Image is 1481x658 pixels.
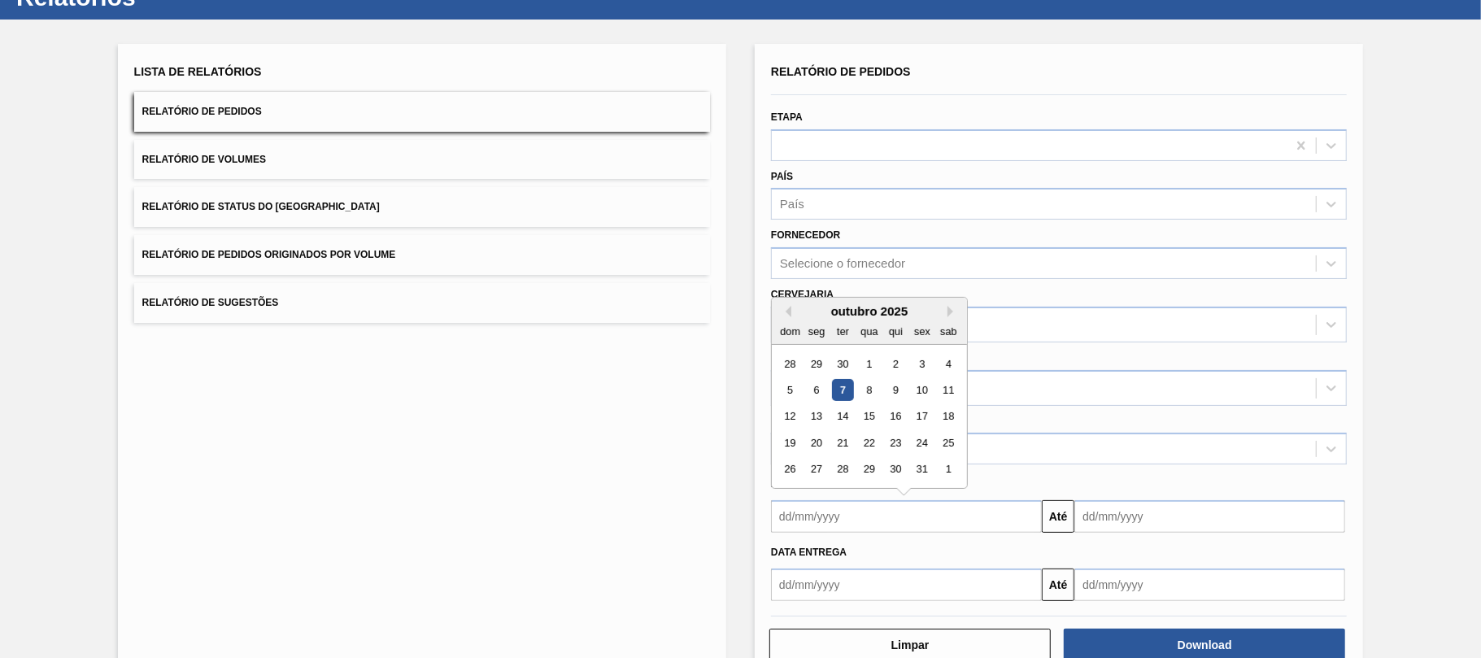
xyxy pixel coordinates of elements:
input: dd/mm/yyyy [771,569,1042,601]
div: Choose quinta-feira, 30 de outubro de 2025 [885,459,907,481]
div: Choose sábado, 1 de novembro de 2025 [938,459,960,481]
label: Fornecedor [771,229,840,241]
button: Até [1042,569,1074,601]
span: Relatório de Pedidos [142,106,262,117]
button: Relatório de Pedidos Originados por Volume [134,235,710,275]
span: Lista de Relatórios [134,65,262,78]
div: dom [779,320,801,342]
input: dd/mm/yyyy [1074,569,1345,601]
div: Choose quarta-feira, 29 de outubro de 2025 [858,459,880,481]
div: Choose quinta-feira, 9 de outubro de 2025 [885,379,907,401]
button: Relatório de Sugestões [134,283,710,323]
span: Relatório de Volumes [142,154,266,165]
div: Choose terça-feira, 30 de setembro de 2025 [832,353,854,375]
div: Choose sexta-feira, 3 de outubro de 2025 [911,353,933,375]
div: ter [832,320,854,342]
button: Até [1042,500,1074,533]
button: Relatório de Volumes [134,140,710,180]
div: month 2025-10 [777,351,961,482]
div: Choose segunda-feira, 6 de outubro de 2025 [806,379,828,401]
span: Relatório de Status do [GEOGRAPHIC_DATA] [142,201,380,212]
div: Choose quinta-feira, 23 de outubro de 2025 [885,432,907,454]
span: Data Entrega [771,547,847,558]
div: Choose sexta-feira, 10 de outubro de 2025 [911,379,933,401]
div: Choose quarta-feira, 15 de outubro de 2025 [858,406,880,428]
div: Choose quarta-feira, 22 de outubro de 2025 [858,432,880,454]
div: seg [806,320,828,342]
button: Relatório de Pedidos [134,92,710,132]
button: Previous Month [780,306,791,317]
div: Choose domingo, 5 de outubro de 2025 [779,379,801,401]
span: Relatório de Pedidos Originados por Volume [142,249,396,260]
label: Etapa [771,111,803,123]
div: Selecione o fornecedor [780,257,905,271]
div: Choose terça-feira, 14 de outubro de 2025 [832,406,854,428]
div: Choose domingo, 12 de outubro de 2025 [779,406,801,428]
div: Choose segunda-feira, 13 de outubro de 2025 [806,406,828,428]
div: Choose sexta-feira, 17 de outubro de 2025 [911,406,933,428]
button: Relatório de Status do [GEOGRAPHIC_DATA] [134,187,710,227]
span: Relatório de Pedidos [771,65,911,78]
div: Choose sexta-feira, 31 de outubro de 2025 [911,459,933,481]
div: Choose domingo, 26 de outubro de 2025 [779,459,801,481]
div: Choose quinta-feira, 16 de outubro de 2025 [885,406,907,428]
div: Choose sábado, 11 de outubro de 2025 [938,379,960,401]
label: País [771,171,793,182]
div: sab [938,320,960,342]
div: sex [911,320,933,342]
input: dd/mm/yyyy [771,500,1042,533]
div: Choose terça-feira, 7 de outubro de 2025 [832,379,854,401]
div: Choose sábado, 18 de outubro de 2025 [938,406,960,428]
div: Choose quarta-feira, 8 de outubro de 2025 [858,379,880,401]
div: Choose terça-feira, 21 de outubro de 2025 [832,432,854,454]
div: qua [858,320,880,342]
div: País [780,198,804,211]
div: Choose segunda-feira, 20 de outubro de 2025 [806,432,828,454]
div: Choose terça-feira, 28 de outubro de 2025 [832,459,854,481]
label: Cervejaria [771,289,834,300]
div: Choose quinta-feira, 2 de outubro de 2025 [885,353,907,375]
div: Choose domingo, 19 de outubro de 2025 [779,432,801,454]
div: qui [885,320,907,342]
div: Choose sexta-feira, 24 de outubro de 2025 [911,432,933,454]
button: Next Month [947,306,959,317]
div: Choose domingo, 28 de setembro de 2025 [779,353,801,375]
div: Choose segunda-feira, 29 de setembro de 2025 [806,353,828,375]
div: Choose segunda-feira, 27 de outubro de 2025 [806,459,828,481]
div: Choose sábado, 4 de outubro de 2025 [938,353,960,375]
span: Relatório de Sugestões [142,297,279,308]
div: outubro 2025 [772,304,967,318]
div: Choose quarta-feira, 1 de outubro de 2025 [858,353,880,375]
input: dd/mm/yyyy [1074,500,1345,533]
div: Choose sábado, 25 de outubro de 2025 [938,432,960,454]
